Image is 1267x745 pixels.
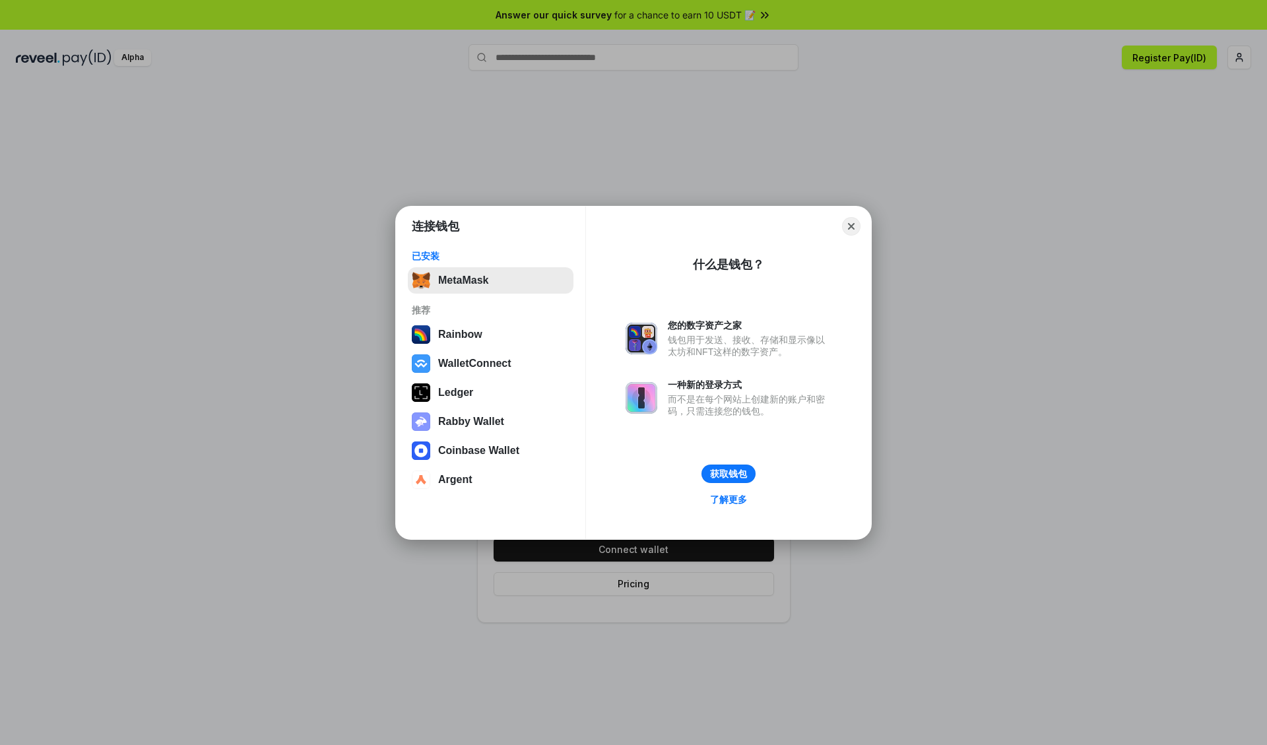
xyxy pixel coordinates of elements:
[412,271,430,290] img: svg+xml,%3Csvg%20fill%3D%22none%22%20height%3D%2233%22%20viewBox%3D%220%200%2035%2033%22%20width%...
[668,379,831,391] div: 一种新的登录方式
[408,437,573,464] button: Coinbase Wallet
[408,350,573,377] button: WalletConnect
[408,467,573,493] button: Argent
[438,416,504,428] div: Rabby Wallet
[412,250,569,262] div: 已安装
[412,383,430,402] img: svg+xml,%3Csvg%20xmlns%3D%22http%3A%2F%2Fwww.w3.org%2F2000%2Fsvg%22%20width%3D%2228%22%20height%3...
[693,257,764,273] div: 什么是钱包？
[710,494,747,505] div: 了解更多
[438,358,511,370] div: WalletConnect
[701,465,756,483] button: 获取钱包
[412,304,569,316] div: 推荐
[412,470,430,489] img: svg+xml,%3Csvg%20width%3D%2228%22%20height%3D%2228%22%20viewBox%3D%220%200%2028%2028%22%20fill%3D...
[438,329,482,340] div: Rainbow
[408,379,573,406] button: Ledger
[626,323,657,354] img: svg+xml,%3Csvg%20xmlns%3D%22http%3A%2F%2Fwww.w3.org%2F2000%2Fsvg%22%20fill%3D%22none%22%20viewBox...
[438,445,519,457] div: Coinbase Wallet
[408,408,573,435] button: Rabby Wallet
[412,354,430,373] img: svg+xml,%3Csvg%20width%3D%2228%22%20height%3D%2228%22%20viewBox%3D%220%200%2028%2028%22%20fill%3D...
[626,382,657,414] img: svg+xml,%3Csvg%20xmlns%3D%22http%3A%2F%2Fwww.w3.org%2F2000%2Fsvg%22%20fill%3D%22none%22%20viewBox...
[438,474,472,486] div: Argent
[412,218,459,234] h1: 连接钱包
[710,468,747,480] div: 获取钱包
[438,275,488,286] div: MetaMask
[668,319,831,331] div: 您的数字资产之家
[408,321,573,348] button: Rainbow
[412,412,430,431] img: svg+xml,%3Csvg%20xmlns%3D%22http%3A%2F%2Fwww.w3.org%2F2000%2Fsvg%22%20fill%3D%22none%22%20viewBox...
[668,334,831,358] div: 钱包用于发送、接收、存储和显示像以太坊和NFT这样的数字资产。
[668,393,831,417] div: 而不是在每个网站上创建新的账户和密码，只需连接您的钱包。
[408,267,573,294] button: MetaMask
[702,491,755,508] a: 了解更多
[412,441,430,460] img: svg+xml,%3Csvg%20width%3D%2228%22%20height%3D%2228%22%20viewBox%3D%220%200%2028%2028%22%20fill%3D...
[842,217,861,236] button: Close
[412,325,430,344] img: svg+xml,%3Csvg%20width%3D%22120%22%20height%3D%22120%22%20viewBox%3D%220%200%20120%20120%22%20fil...
[438,387,473,399] div: Ledger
